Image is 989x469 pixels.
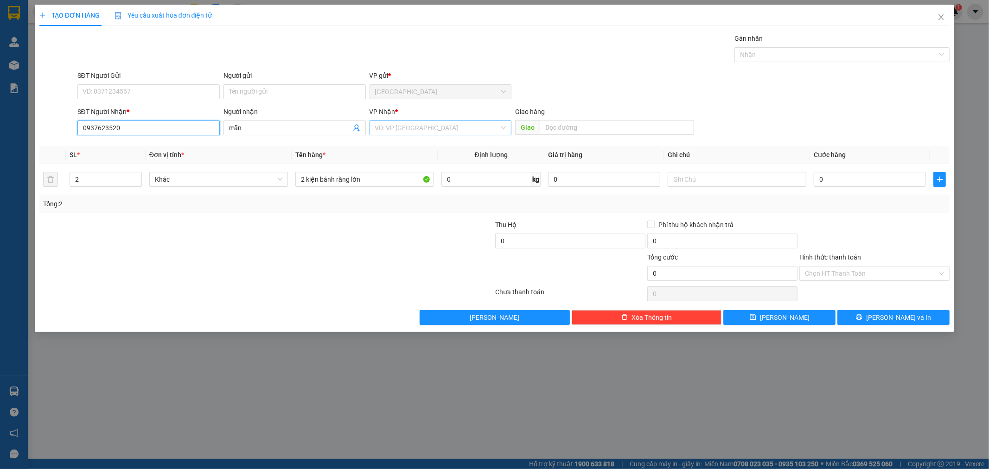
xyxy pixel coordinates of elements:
span: Giá trị hàng [548,151,582,158]
span: printer [856,314,862,321]
span: kg [531,172,541,187]
span: Xóa Thông tin [632,312,672,323]
li: [PERSON_NAME] ([GEOGRAPHIC_DATA]) [5,5,134,55]
button: Close [928,5,954,31]
div: SĐT Người Gửi [77,70,220,81]
button: printer[PERSON_NAME] và In [837,310,950,325]
span: [PERSON_NAME] và In [866,312,931,323]
span: Tổng cước [647,254,678,261]
input: 0 [548,172,660,187]
span: Định lượng [475,151,508,158]
button: save[PERSON_NAME] [723,310,836,325]
div: Tổng: 2 [43,199,382,209]
label: Hình thức thanh toán [799,254,861,261]
span: VP Nhận [370,108,396,115]
span: close [938,13,945,21]
div: Người nhận [223,107,366,117]
li: VP Krông Nô [64,65,123,76]
span: Giao hàng [515,108,545,115]
span: plus [39,12,46,19]
div: Chưa thanh toán [495,287,647,303]
span: SL [70,151,77,158]
input: Dọc đường [540,120,694,135]
span: delete [621,314,628,321]
span: Khác [155,172,282,186]
label: Gán nhãn [734,35,763,42]
th: Ghi chú [664,146,810,164]
input: Ghi Chú [668,172,806,187]
span: TẠO ĐƠN HÀNG [39,12,100,19]
span: [PERSON_NAME] [760,312,810,323]
input: VD: Bàn, Ghế [295,172,434,187]
span: Cước hàng [814,151,846,158]
span: user-add [353,124,360,132]
button: delete [43,172,58,187]
span: Phí thu hộ khách nhận trả [655,220,737,230]
span: [PERSON_NAME] [470,312,519,323]
span: Giao [515,120,540,135]
span: Đơn vị tính [149,151,184,158]
span: Tên hàng [295,151,325,158]
span: Yêu cầu xuất hóa đơn điện tử [115,12,212,19]
button: deleteXóa Thông tin [572,310,722,325]
span: plus [934,176,945,183]
div: VP gửi [370,70,512,81]
div: SĐT Người Nhận [77,107,220,117]
span: save [750,314,756,321]
span: Thu Hộ [495,221,517,228]
span: Sài Gòn [375,85,506,99]
button: [PERSON_NAME] [420,310,570,325]
button: plus [933,172,946,187]
div: Người gửi [223,70,366,81]
li: VP [GEOGRAPHIC_DATA] [5,65,64,96]
img: icon [115,12,122,19]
